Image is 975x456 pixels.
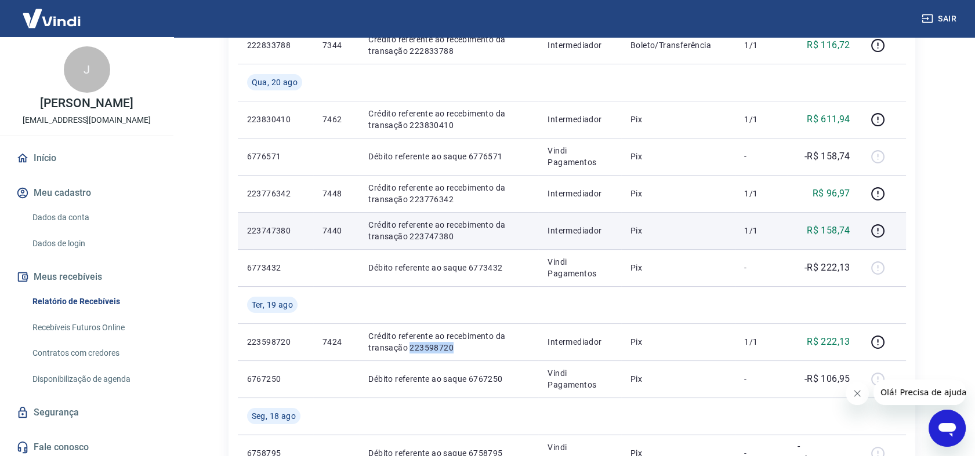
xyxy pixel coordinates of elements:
[807,335,850,349] p: R$ 222,13
[247,336,304,348] p: 223598720
[548,336,612,348] p: Intermediador
[322,39,350,51] p: 7344
[804,261,850,275] p: -R$ 222,13
[247,188,304,199] p: 223776342
[14,180,160,206] button: Meu cadastro
[630,262,726,273] p: Pix
[630,188,726,199] p: Pix
[548,114,612,125] p: Intermediador
[7,8,97,17] span: Olá! Precisa de ajuda?
[873,380,966,405] iframe: Mensagem da empresa
[812,187,850,200] p: R$ 96,97
[548,367,612,391] p: Vindi Pagamentos
[630,39,726,51] p: Boleto/Transferência
[368,34,529,57] p: Crédito referente ao recebimento da transação 222833788
[247,262,304,273] p: 6773432
[929,410,966,447] iframe: Botão para abrir a janela de mensagens
[368,219,529,242] p: Crédito referente ao recebimento da transação 223747380
[807,224,850,238] p: R$ 158,74
[744,225,778,236] p: 1/1
[23,114,151,126] p: [EMAIL_ADDRESS][DOMAIN_NAME]
[252,299,293,311] span: Ter, 19 ago
[548,188,612,199] p: Intermediador
[40,97,133,110] p: [PERSON_NAME]
[247,151,304,162] p: 6776571
[322,188,350,199] p: 7448
[744,39,778,51] p: 1/1
[807,112,850,126] p: R$ 611,94
[247,114,304,125] p: 223830410
[548,39,612,51] p: Intermediador
[368,330,529,353] p: Crédito referente ao recebimento da transação 223598720
[804,372,850,386] p: -R$ 106,95
[368,182,529,205] p: Crédito referente ao recebimento da transação 223776342
[322,114,350,125] p: 7462
[548,225,612,236] p: Intermediador
[247,225,304,236] p: 223747380
[14,400,160,425] a: Segurança
[368,151,529,162] p: Débito referente ao saque 6776571
[630,151,726,162] p: Pix
[14,264,160,290] button: Meus recebíveis
[28,206,160,229] a: Dados da conta
[368,108,529,131] p: Crédito referente ao recebimento da transação 223830410
[247,373,304,385] p: 6767250
[28,232,160,256] a: Dados de login
[804,149,850,163] p: -R$ 158,74
[14,145,160,171] a: Início
[28,367,160,391] a: Disponibilização de agenda
[252,410,296,422] span: Seg, 18 ago
[919,8,961,30] button: Sair
[548,256,612,279] p: Vindi Pagamentos
[744,188,778,199] p: 1/1
[64,46,110,93] div: J
[630,225,726,236] p: Pix
[247,39,304,51] p: 222833788
[846,382,869,405] iframe: Fechar mensagem
[630,373,726,385] p: Pix
[744,373,778,385] p: -
[630,336,726,348] p: Pix
[28,316,160,340] a: Recebíveis Futuros Online
[252,76,298,88] span: Qua, 20 ago
[548,145,612,168] p: Vindi Pagamentos
[28,341,160,365] a: Contratos com credores
[322,225,350,236] p: 7440
[744,151,778,162] p: -
[630,114,726,125] p: Pix
[744,262,778,273] p: -
[744,114,778,125] p: 1/1
[322,336,350,348] p: 7424
[368,373,529,385] p: Débito referente ao saque 6767250
[14,1,89,36] img: Vindi
[368,262,529,273] p: Débito referente ao saque 6773432
[28,290,160,313] a: Relatório de Recebíveis
[807,38,850,52] p: R$ 116,72
[744,336,778,348] p: 1/1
